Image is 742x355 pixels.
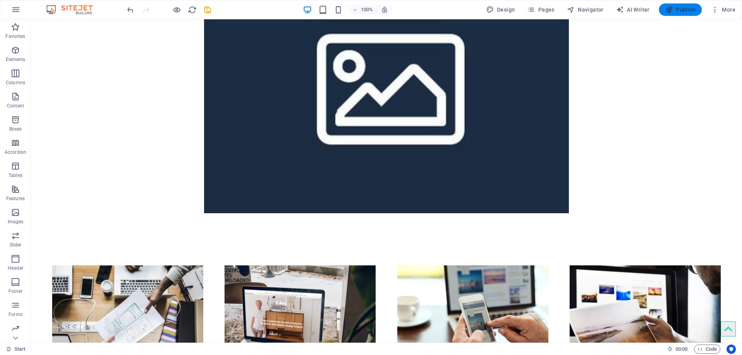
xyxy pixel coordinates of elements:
[8,265,23,271] p: Header
[711,6,735,14] span: More
[10,242,22,248] p: Slider
[172,5,181,14] button: Click here to leave preview mode and continue editing
[9,311,22,318] p: Forms
[667,345,688,354] h6: Session time
[483,3,518,16] div: Design (Ctrl+Alt+Y)
[727,345,736,354] button: Usercentrics
[44,5,102,14] img: Editor Logo
[349,5,377,14] button: 100%
[126,5,135,14] button: undo
[6,345,26,354] a: Click to cancel selection. Double-click to open Pages
[187,5,197,14] button: reload
[9,288,22,294] p: Footer
[361,5,373,14] h6: 100%
[203,5,212,14] button: save
[681,346,682,352] span: :
[486,6,515,14] span: Design
[616,6,650,14] span: AI Writer
[5,149,26,155] p: Accordion
[527,6,554,14] span: Pages
[7,103,24,109] p: Content
[524,3,557,16] button: Pages
[6,56,26,63] p: Elements
[8,219,24,225] p: Images
[676,345,688,354] span: 00 00
[9,172,22,178] p: Tables
[698,345,717,354] span: Code
[483,3,518,16] button: Design
[381,6,388,13] i: On resize automatically adjust zoom level to fit chosen device.
[694,345,720,354] button: Code
[188,5,197,14] i: Reload page
[6,80,25,86] p: Columns
[665,6,696,14] span: Publish
[203,5,212,14] i: Save (Ctrl+S)
[9,126,22,132] p: Boxes
[126,5,135,14] i: Undo: Delete elements (Ctrl+Z)
[6,195,25,202] p: Features
[659,3,702,16] button: Publish
[567,6,604,14] span: Navigator
[5,33,25,39] p: Favorites
[613,3,653,16] button: AI Writer
[708,3,739,16] button: More
[564,3,607,16] button: Navigator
